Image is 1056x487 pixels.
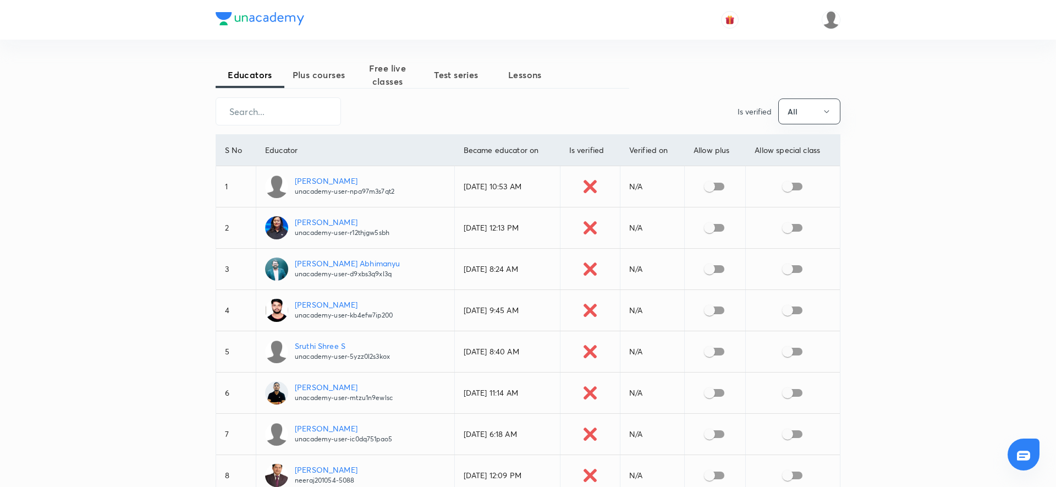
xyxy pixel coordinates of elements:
[454,414,560,455] td: [DATE] 6:18 AM
[454,207,560,249] td: [DATE] 12:13 PM
[620,373,684,414] td: N/A
[216,135,256,166] th: S No
[454,331,560,373] td: [DATE] 8:40 AM
[721,11,739,29] button: avatar
[822,10,840,29] img: Green Vr
[620,207,684,249] td: N/A
[216,290,256,331] td: 4
[265,216,446,239] a: [PERSON_NAME]unacademy-user-r12thjgw5sbh
[295,464,358,475] p: [PERSON_NAME]
[454,166,560,207] td: [DATE] 10:53 AM
[265,381,446,404] a: [PERSON_NAME]unacademy-user-mtzu1n9ewlsc
[265,258,446,281] a: [PERSON_NAME] Abhimanyuunacademy-user-d9xbs3q9xl3q
[216,207,256,249] td: 2
[454,373,560,414] td: [DATE] 11:14 AM
[216,249,256,290] td: 3
[778,99,840,124] button: All
[265,423,446,446] a: [PERSON_NAME]unacademy-user-ic0dq751pao5
[216,166,256,207] td: 1
[295,381,393,393] p: [PERSON_NAME]
[295,228,389,238] p: unacademy-user-r12thjgw5sbh
[295,393,393,403] p: unacademy-user-mtzu1n9ewlsc
[620,290,684,331] td: N/A
[265,299,446,322] a: [PERSON_NAME]unacademy-user-kb4efw7ip200
[295,310,393,320] p: unacademy-user-kb4efw7ip200
[295,423,392,434] p: [PERSON_NAME]
[725,15,735,25] img: avatar
[491,68,559,81] span: Lessons
[454,135,560,166] th: Became educator on
[295,434,392,444] p: unacademy-user-ic0dq751pao5
[295,340,390,352] p: Sruthi Shree S
[295,258,400,269] p: [PERSON_NAME] Abhimanyu
[620,135,684,166] th: Verified on
[216,331,256,373] td: 5
[353,62,422,88] span: Free live classes
[216,373,256,414] td: 6
[295,269,400,279] p: unacademy-user-d9xbs3q9xl3q
[620,166,684,207] td: N/A
[295,216,389,228] p: [PERSON_NAME]
[684,135,745,166] th: Allow plus
[620,249,684,290] td: N/A
[216,12,304,25] img: Company Logo
[265,464,446,487] a: [PERSON_NAME]neeraj201054-5088
[265,340,446,363] a: Sruthi Shree Sunacademy-user-5yzz0l2s3kox
[620,331,684,373] td: N/A
[454,290,560,331] td: [DATE] 9:45 AM
[738,106,772,117] p: Is verified
[295,299,393,310] p: [PERSON_NAME]
[454,249,560,290] td: [DATE] 8:24 AM
[256,135,454,166] th: Educator
[620,414,684,455] td: N/A
[295,352,390,362] p: unacademy-user-5yzz0l2s3kox
[560,135,620,166] th: Is verified
[746,135,840,166] th: Allow special class
[284,68,353,81] span: Plus courses
[295,187,394,196] p: unacademy-user-npa97m3s7qt2
[422,68,491,81] span: Test series
[216,68,284,81] span: Educators
[295,175,394,187] p: [PERSON_NAME]
[216,414,256,455] td: 7
[216,97,340,125] input: Search...
[265,175,446,198] a: [PERSON_NAME]unacademy-user-npa97m3s7qt2
[216,12,304,28] a: Company Logo
[295,475,358,485] p: neeraj201054-5088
